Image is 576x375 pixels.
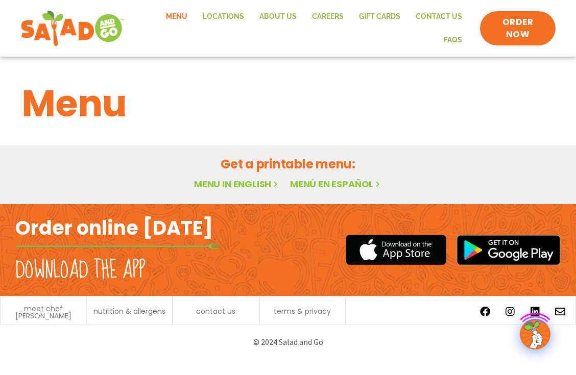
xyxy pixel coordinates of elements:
nav: Menu [135,5,470,52]
a: nutrition & allergens [93,308,165,315]
a: About Us [252,5,304,29]
span: ORDER NOW [490,16,545,41]
a: Menú en español [290,178,382,190]
h2: Download the app [15,256,146,285]
a: Careers [304,5,351,29]
h1: Menu [22,76,554,131]
a: GIFT CARDS [351,5,408,29]
a: Contact Us [408,5,470,29]
a: Locations [195,5,252,29]
img: new-SAG-logo-768×292 [20,8,125,49]
a: contact us [196,308,235,315]
a: Menu [158,5,195,29]
h2: Get a printable menu: [22,155,554,173]
a: terms & privacy [274,308,331,315]
a: FAQs [436,29,470,52]
p: © 2024 Salad and Go [10,335,566,349]
img: appstore [346,233,446,266]
a: ORDER NOW [480,11,556,46]
img: fork [15,243,220,249]
a: meet chef [PERSON_NAME] [6,305,81,319]
a: Menu in English [194,178,280,190]
img: google_play [457,235,561,265]
h2: Order online [DATE] [15,215,213,240]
